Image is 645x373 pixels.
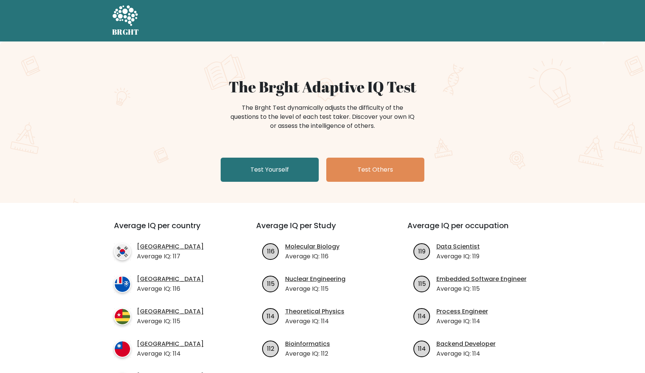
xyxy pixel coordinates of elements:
[418,247,425,255] text: 119
[436,242,480,251] a: Data Scientist
[436,275,527,284] a: Embedded Software Engineer
[221,158,319,182] a: Test Yourself
[137,349,204,358] p: Average IQ: 114
[436,252,480,261] p: Average IQ: 119
[418,344,426,353] text: 114
[407,221,541,239] h3: Average IQ per occupation
[436,317,488,326] p: Average IQ: 114
[436,284,527,293] p: Average IQ: 115
[114,243,131,260] img: country
[267,344,274,353] text: 112
[137,307,204,316] a: [GEOGRAPHIC_DATA]
[285,275,346,284] a: Nuclear Engineering
[137,339,204,348] a: [GEOGRAPHIC_DATA]
[137,275,204,284] a: [GEOGRAPHIC_DATA]
[112,28,139,37] h5: BRGHT
[285,242,339,251] a: Molecular Biology
[267,312,275,320] text: 114
[256,221,389,239] h3: Average IQ per Study
[436,307,488,316] a: Process Engineer
[114,221,229,239] h3: Average IQ per country
[137,252,204,261] p: Average IQ: 117
[267,279,274,288] text: 115
[285,349,330,358] p: Average IQ: 112
[285,252,339,261] p: Average IQ: 116
[436,349,496,358] p: Average IQ: 114
[112,3,139,38] a: BRGHT
[326,158,424,182] a: Test Others
[285,307,344,316] a: Theoretical Physics
[114,341,131,358] img: country
[267,247,274,255] text: 116
[138,78,507,96] h1: The Brght Adaptive IQ Test
[418,312,426,320] text: 114
[137,284,204,293] p: Average IQ: 116
[285,317,344,326] p: Average IQ: 114
[418,279,425,288] text: 115
[114,308,131,325] img: country
[436,339,496,348] a: Backend Developer
[285,339,330,348] a: Bioinformatics
[137,317,204,326] p: Average IQ: 115
[114,276,131,293] img: country
[285,284,346,293] p: Average IQ: 115
[228,103,417,130] div: The Brght Test dynamically adjusts the difficulty of the questions to the level of each test take...
[137,242,204,251] a: [GEOGRAPHIC_DATA]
